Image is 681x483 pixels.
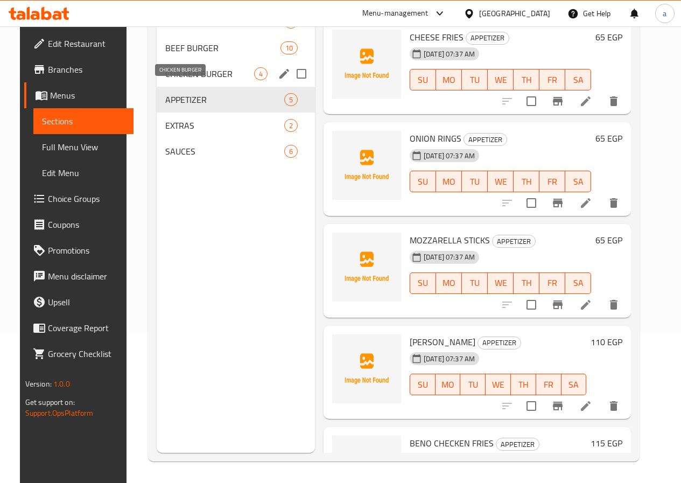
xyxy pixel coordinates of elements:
button: WE [488,69,514,90]
a: Branches [24,57,134,82]
a: Edit Restaurant [24,31,134,57]
div: APPETIZER5 [157,87,315,113]
div: SAUCES6 [157,138,315,164]
a: Edit menu item [579,298,592,311]
span: SA [570,275,587,291]
div: EXTRAS2 [157,113,315,138]
span: FR [544,275,561,291]
h6: 65 EGP [595,131,622,146]
div: APPETIZER [496,438,539,451]
span: [DATE] 07:37 AM [419,354,479,364]
button: TU [462,69,488,90]
span: BENO CHECKEN FRIES [410,435,494,451]
span: APPETIZER [466,32,509,44]
button: TH [514,272,539,294]
span: TU [465,377,481,393]
img: ONION RINGS [332,131,401,200]
span: SU [415,377,431,393]
span: WE [492,72,509,88]
span: TH [518,275,535,291]
div: items [284,93,298,106]
span: SA [570,72,587,88]
span: Coupons [48,218,125,231]
div: EXTRAS [165,119,284,132]
button: SU [410,69,436,90]
button: FR [539,69,565,90]
button: TU [462,171,488,192]
span: 2 [285,121,297,131]
button: edit [276,66,292,82]
span: APPETIZER [496,438,539,451]
span: Menus [50,89,125,102]
h6: 65 EGP [595,30,622,45]
span: SU [415,72,432,88]
span: MO [440,174,458,190]
span: WE [492,275,509,291]
button: FR [539,171,565,192]
span: FR [540,377,557,393]
span: CHICKEN BURGER [165,67,254,80]
span: [DATE] 07:37 AM [419,151,479,161]
a: Grocery Checklist [24,341,134,367]
button: Branch-specific-item [545,292,571,318]
button: TU [460,374,486,395]
a: Support.OpsPlatform [25,406,94,420]
span: APPETIZER [478,337,521,349]
span: Branches [48,63,125,76]
span: TU [466,72,483,88]
button: FR [536,374,561,395]
a: Menus [24,82,134,108]
span: SU [415,275,432,291]
span: MO [440,275,458,291]
a: Full Menu View [33,134,134,160]
span: 4 [255,69,267,79]
span: TH [515,377,532,393]
span: Select to update [520,293,543,316]
button: SA [565,171,591,192]
button: delete [601,190,627,216]
img: CHEESE FRIES [332,30,401,99]
span: CHEESE FRIES [410,29,464,45]
span: Edit Restaurant [48,37,125,50]
button: TH [514,69,539,90]
span: Get support on: [25,395,75,409]
button: delete [601,292,627,318]
span: MO [440,377,457,393]
a: Upsell [24,289,134,315]
span: FR [544,72,561,88]
span: TU [466,275,483,291]
a: Coupons [24,212,134,237]
div: APPETIZER [464,133,507,146]
h6: 115 EGP [591,436,622,451]
div: CHICKEN BURGER4edit [157,61,315,87]
button: MO [436,69,462,90]
button: Branch-specific-item [545,393,571,419]
button: Branch-specific-item [545,190,571,216]
a: Edit menu item [579,197,592,209]
img: MOZZARELLA STICKS [332,233,401,302]
div: items [284,145,298,158]
div: Menu-management [362,7,429,20]
span: Version: [25,377,52,391]
span: [DATE] 07:37 AM [419,49,479,59]
span: MO [440,72,458,88]
button: MO [436,171,462,192]
span: APPETIZER [464,134,507,146]
span: Coverage Report [48,321,125,334]
img: BENO FRIES [332,334,401,403]
span: SAUCES [165,145,284,158]
span: Grocery Checklist [48,347,125,360]
button: WE [488,171,514,192]
span: WE [490,377,507,393]
button: MO [436,272,462,294]
button: SU [410,171,436,192]
div: items [284,119,298,132]
button: TH [511,374,536,395]
button: FR [539,272,565,294]
a: Promotions [24,237,134,263]
button: SA [565,272,591,294]
div: items [254,67,268,80]
button: SU [410,272,436,294]
button: SU [410,374,436,395]
div: [GEOGRAPHIC_DATA] [479,8,550,19]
